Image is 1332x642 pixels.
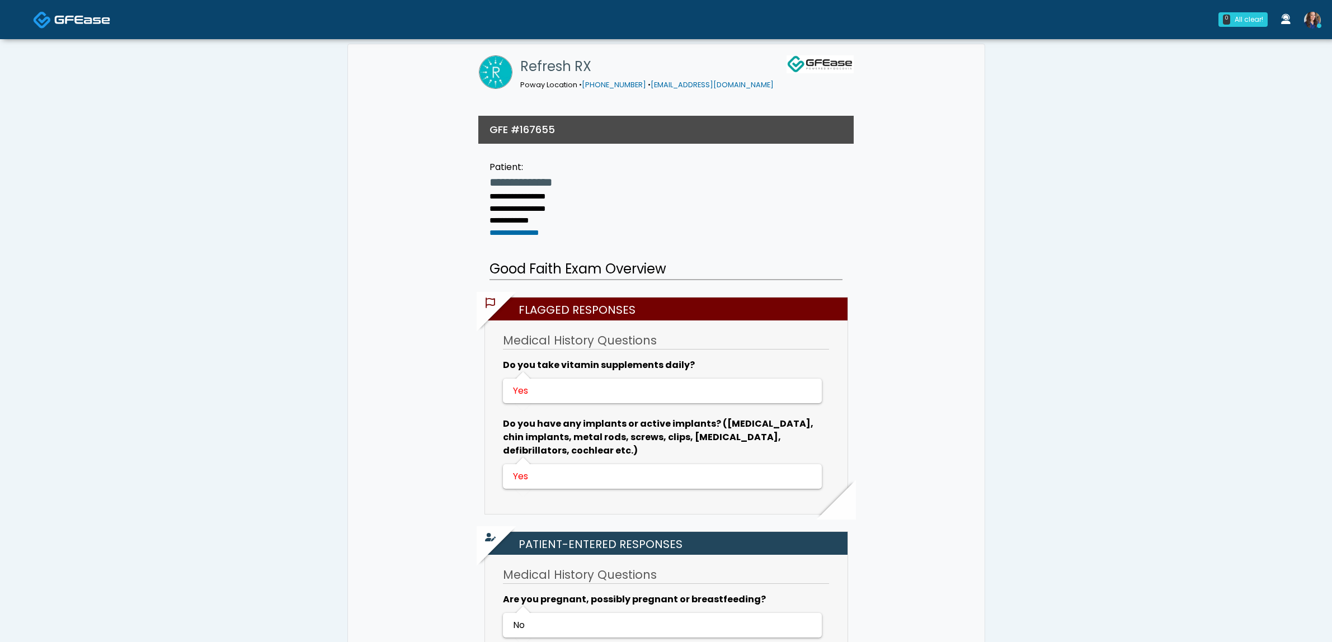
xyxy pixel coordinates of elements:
[33,1,110,37] a: Docovia
[490,259,842,280] h2: Good Faith Exam Overview
[490,160,552,174] div: Patient:
[1223,15,1230,25] div: 0
[1304,12,1321,29] img: Kristin Adams
[513,384,809,398] div: Yes
[648,80,651,89] span: •
[520,80,774,89] small: Poway Location
[503,567,829,584] h3: Medical History Questions
[582,80,646,89] a: [PHONE_NUMBER]
[54,14,110,25] img: Docovia
[513,619,525,631] span: No
[503,332,829,350] h3: Medical History Questions
[520,55,774,78] h1: Refresh RX
[579,80,582,89] span: •
[503,593,766,606] b: Are you pregnant, possibly pregnant or breastfeeding?
[490,122,555,136] h3: GFE #167655
[503,417,813,457] b: Do you have any implants or active implants? ([MEDICAL_DATA], chin implants, metal rods, screws, ...
[513,470,809,483] div: Yes
[787,55,854,73] img: GFEase Logo
[1235,15,1263,25] div: All clear!
[503,358,695,371] b: Do you take vitamin supplements daily?
[1212,8,1274,31] a: 0 All clear!
[491,532,848,555] h2: Patient-entered Responses
[491,298,848,320] h2: Flagged Responses
[33,11,51,29] img: Docovia
[651,80,774,89] a: [EMAIL_ADDRESS][DOMAIN_NAME]
[479,55,512,89] img: Refresh RX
